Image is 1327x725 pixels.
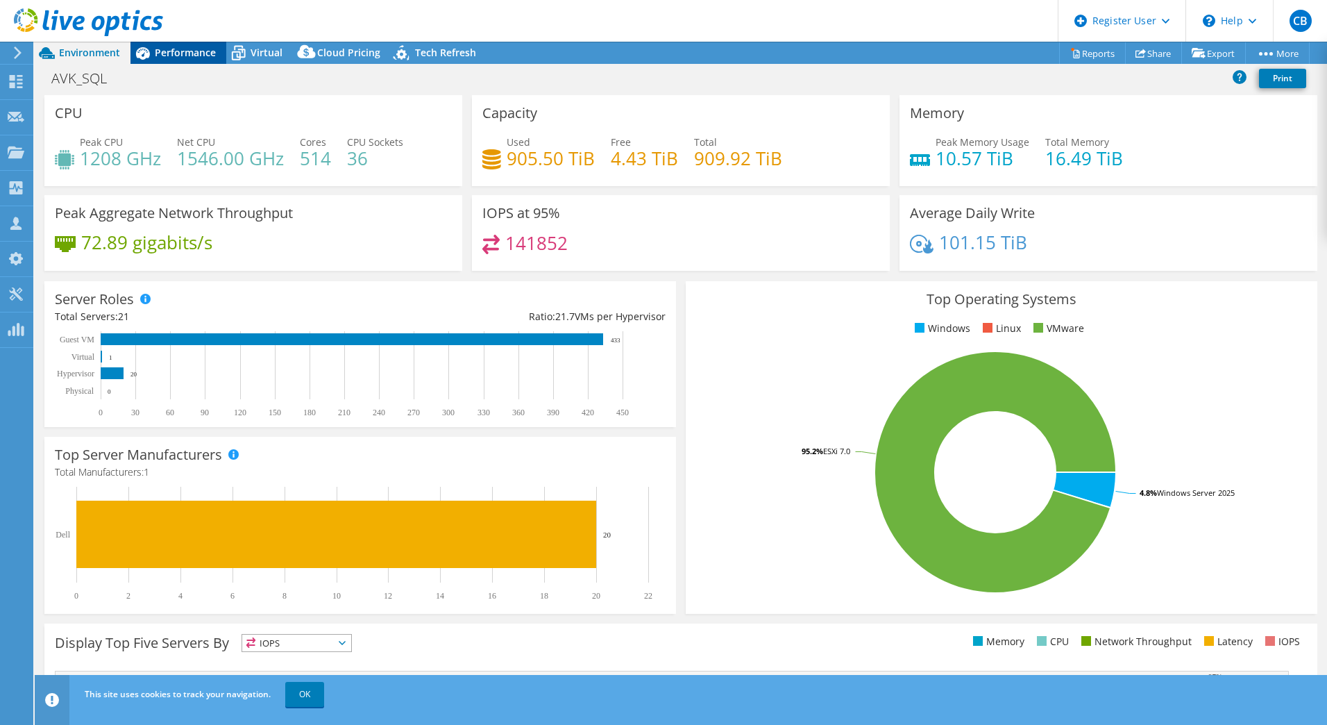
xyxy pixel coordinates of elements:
[300,135,326,149] span: Cores
[55,309,360,324] div: Total Servers:
[144,465,149,478] span: 1
[269,408,281,417] text: 150
[936,135,1029,149] span: Peak Memory Usage
[118,310,129,323] span: 21
[1262,634,1300,649] li: IOPS
[611,151,678,166] h4: 4.43 TiB
[582,408,594,417] text: 420
[482,106,537,121] h3: Capacity
[644,591,652,601] text: 22
[85,688,271,700] span: This site uses cookies to track your navigation.
[56,530,70,540] text: Dell
[1078,634,1192,649] li: Network Throughput
[442,408,455,417] text: 300
[234,408,246,417] text: 120
[415,46,476,59] span: Tech Refresh
[1201,634,1253,649] li: Latency
[1030,321,1084,336] li: VMware
[65,386,94,396] text: Physical
[130,371,137,378] text: 20
[611,337,620,344] text: 433
[317,46,380,59] span: Cloud Pricing
[611,135,631,149] span: Free
[71,352,95,362] text: Virtual
[939,235,1027,250] h4: 101.15 TiB
[1045,135,1109,149] span: Total Memory
[1033,634,1069,649] li: CPU
[823,446,850,456] tspan: ESXi 7.0
[384,591,392,601] text: 12
[155,46,216,59] span: Performance
[1290,10,1312,32] span: CB
[131,408,140,417] text: 30
[694,135,717,149] span: Total
[507,135,530,149] span: Used
[360,309,666,324] div: Ratio: VMs per Hypervisor
[347,151,403,166] h4: 36
[177,151,284,166] h4: 1546.00 GHz
[80,151,161,166] h4: 1208 GHz
[373,408,385,417] text: 240
[477,408,490,417] text: 330
[540,591,548,601] text: 18
[338,408,350,417] text: 210
[55,465,666,480] h4: Total Manufacturers:
[166,408,174,417] text: 60
[60,335,94,344] text: Guest VM
[1203,15,1215,27] svg: \n
[979,321,1021,336] li: Linux
[592,591,600,601] text: 20
[332,591,341,601] text: 10
[1140,487,1157,498] tspan: 4.8%
[1059,42,1126,64] a: Reports
[300,151,331,166] h4: 514
[911,321,970,336] li: Windows
[178,591,183,601] text: 4
[57,369,94,378] text: Hypervisor
[1245,42,1310,64] a: More
[507,151,595,166] h4: 905.50 TiB
[108,388,111,395] text: 0
[936,151,1029,166] h4: 10.57 TiB
[488,591,496,601] text: 16
[547,408,559,417] text: 390
[1157,487,1235,498] tspan: Windows Server 2025
[696,292,1307,307] h3: Top Operating Systems
[505,235,568,251] h4: 141852
[1125,42,1182,64] a: Share
[407,408,420,417] text: 270
[74,591,78,601] text: 0
[230,591,235,601] text: 6
[55,447,222,462] h3: Top Server Manufacturers
[177,135,215,149] span: Net CPU
[55,292,134,307] h3: Server Roles
[436,591,444,601] text: 14
[555,310,575,323] span: 21.7
[109,354,112,361] text: 1
[251,46,282,59] span: Virtual
[1181,42,1246,64] a: Export
[482,206,560,221] h3: IOPS at 95%
[303,408,316,417] text: 180
[242,635,351,651] span: IOPS
[347,135,403,149] span: CPU Sockets
[1045,151,1123,166] h4: 16.49 TiB
[59,46,120,59] span: Environment
[694,151,782,166] h4: 909.92 TiB
[1259,69,1306,88] a: Print
[616,408,629,417] text: 450
[45,71,128,86] h1: AVK_SQL
[910,206,1035,221] h3: Average Daily Write
[802,446,823,456] tspan: 95.2%
[99,408,103,417] text: 0
[126,591,130,601] text: 2
[81,235,212,250] h4: 72.89 gigabits/s
[285,682,324,707] a: OK
[1208,672,1222,681] text: 97%
[201,408,209,417] text: 90
[603,531,611,539] text: 20
[970,634,1024,649] li: Memory
[910,106,964,121] h3: Memory
[512,408,525,417] text: 360
[55,206,293,221] h3: Peak Aggregate Network Throughput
